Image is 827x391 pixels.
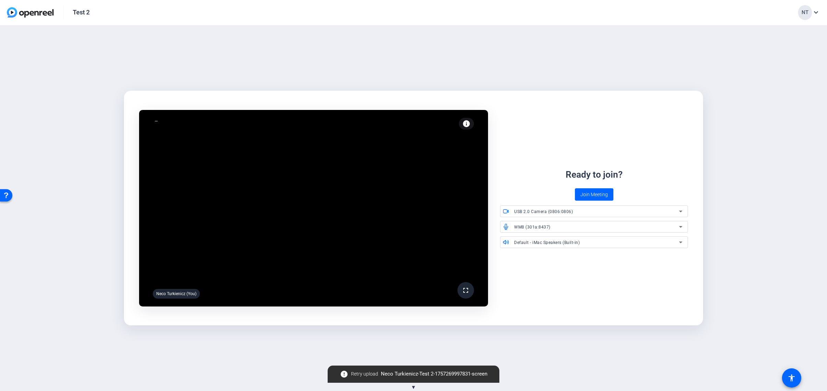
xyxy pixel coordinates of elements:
[514,240,580,245] span: Default - iMac Speakers (Built-in)
[351,370,378,378] span: Retry upload
[337,368,491,380] span: Neco Turkienicz-Test 2-1757269997831-screen
[788,374,796,382] mat-icon: accessibility
[340,370,348,378] mat-icon: error
[411,384,416,390] span: ▼
[7,7,54,18] img: OpenReel logo
[73,8,90,16] div: Test 2
[798,5,812,20] div: NT
[575,188,613,201] button: Join Meeting
[462,286,470,294] mat-icon: fullscreen
[153,289,200,299] div: Neco Turkienicz (You)
[580,191,608,198] span: Join Meeting
[514,209,573,214] span: USB 2.0 Camera (0806:0806)
[566,168,623,181] div: Ready to join?
[812,8,820,16] mat-icon: expand_more
[514,225,551,230] span: WM8 (301a:8437)
[462,120,471,128] mat-icon: info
